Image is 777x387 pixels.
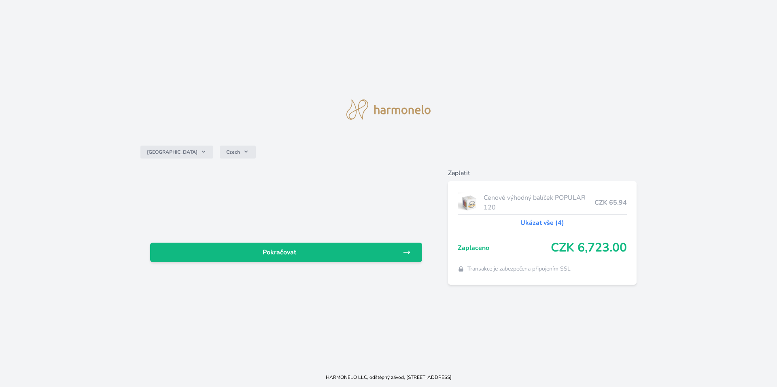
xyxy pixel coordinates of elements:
[150,243,422,262] a: Pokračovat
[458,192,481,213] img: popular.jpg
[140,146,213,159] button: [GEOGRAPHIC_DATA]
[551,241,627,255] span: CZK 6,723.00
[346,99,431,120] img: logo.svg
[220,146,256,159] button: Czech
[448,168,637,178] h6: Zaplatit
[594,198,627,207] span: CZK 65.94
[157,247,403,257] span: Pokračovat
[458,243,551,253] span: Zaplaceno
[467,265,571,273] span: Transakce je zabezpečena připojením SSL
[484,193,594,212] span: Cenově výhodný balíček POPULAR 120
[520,218,564,228] a: Ukázat vše (4)
[147,149,197,155] span: [GEOGRAPHIC_DATA]
[226,149,240,155] span: Czech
